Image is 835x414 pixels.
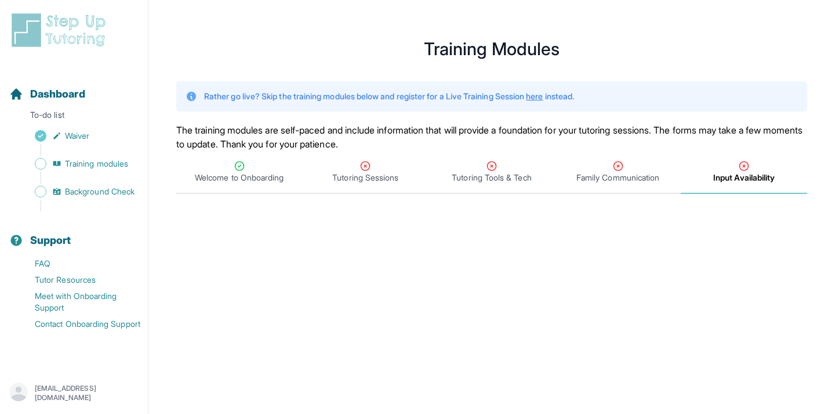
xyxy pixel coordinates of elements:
[332,172,398,183] span: Tutoring Sessions
[35,384,139,402] p: [EMAIL_ADDRESS][DOMAIN_NAME]
[65,158,128,170] span: Training modules
[9,12,112,49] img: logo
[195,172,284,183] span: Welcome to Onboarding
[713,172,775,183] span: Input Availability
[452,172,531,183] span: Tutoring Tools & Tech
[9,316,148,332] a: Contact Onboarding Support
[204,91,574,102] p: Rather go live? Skip the training modules below and register for a Live Training Session instead.
[9,383,139,404] button: [EMAIL_ADDRESS][DOMAIN_NAME]
[9,255,148,272] a: FAQ
[5,109,143,125] p: To-do list
[5,67,143,107] button: Dashboard
[9,272,148,288] a: Tutor Resources
[9,86,85,102] a: Dashboard
[65,130,89,142] span: Waiver
[9,183,148,200] a: Background Check
[9,128,148,144] a: Waiver
[9,288,148,316] a: Meet with Onboarding Support
[9,156,148,172] a: Training modules
[65,186,135,197] span: Background Check
[576,172,659,183] span: Family Communication
[176,123,807,151] p: The training modules are self-paced and include information that will provide a foundation for yo...
[30,86,85,102] span: Dashboard
[5,214,143,253] button: Support
[30,232,71,249] span: Support
[176,151,807,194] nav: Tabs
[526,91,543,101] a: here
[176,42,807,56] h1: Training Modules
